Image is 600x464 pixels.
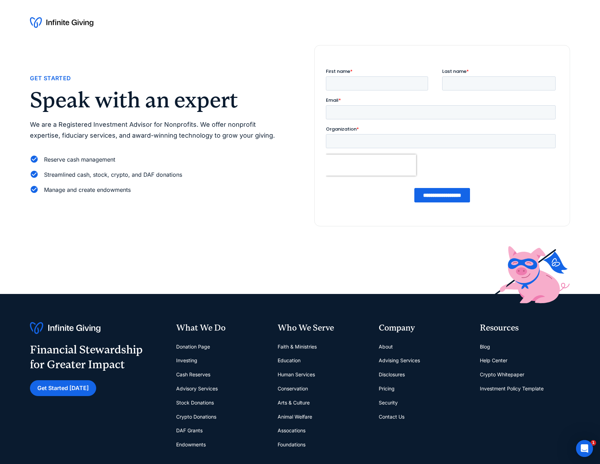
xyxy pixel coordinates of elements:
a: Human Services [278,368,315,382]
a: Foundations [278,438,305,452]
div: Get Started [30,74,71,83]
a: Crypto Whitepaper [480,368,524,382]
a: Stock Donations [176,396,214,410]
a: Advisory Services [176,382,218,396]
div: Who We Serve [278,322,367,334]
iframe: Form 0 [326,68,558,215]
a: Advising Services [379,353,420,368]
div: Reserve cash management [44,155,115,164]
div: Open Intercom Messenger [576,440,593,457]
a: Help Center [480,353,507,368]
a: Animal Welfare [278,410,312,424]
a: Crypto Donations [176,410,216,424]
a: Cash Reserves [176,368,210,382]
a: Security [379,396,398,410]
a: Pricing [379,382,395,396]
a: DAF Grants [176,424,203,438]
a: Faith & Ministries [278,340,317,354]
a: Get Started [DATE] [30,380,96,396]
a: Donation Page [176,340,210,354]
a: Arts & Culture [278,396,310,410]
p: We are a Registered Investment Advisor for Nonprofits. We offer nonprofit expertise, fiduciary se... [30,119,286,141]
a: Blog [480,340,490,354]
a: About [379,340,393,354]
a: Investment Policy Template [480,382,544,396]
h2: Speak with an expert [30,89,286,111]
a: Education [278,353,301,368]
a: Endowments [176,438,206,452]
span: 1 [590,440,596,446]
a: Disclosures [379,368,405,382]
a: Investing [176,353,197,368]
a: Conservation [278,382,308,396]
a: Contact Us [379,410,404,424]
div: Streamlined cash, stock, crypto, and DAF donations [44,170,182,180]
div: What We Do [176,322,266,334]
div: Company [379,322,469,334]
div: Financial Stewardship for Greater Impact [30,343,143,372]
div: Resources [480,322,570,334]
div: Manage and create endowments [44,185,131,195]
a: Assocations [278,424,305,438]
